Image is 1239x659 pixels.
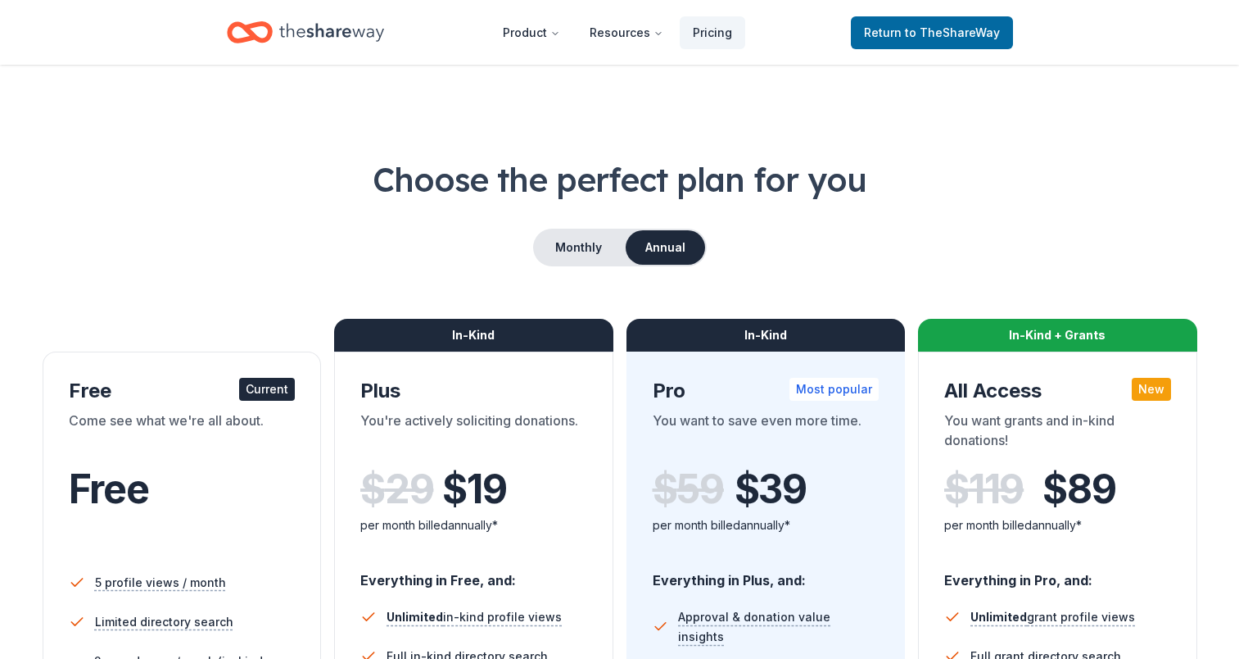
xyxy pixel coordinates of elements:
span: $ 19 [442,466,506,512]
a: Pricing [680,16,745,49]
div: Pro [653,378,880,404]
button: Resources [577,16,676,49]
button: Product [490,16,573,49]
span: Unlimited [970,610,1027,624]
a: Returnto TheShareWay [851,16,1013,49]
span: $ 39 [735,466,807,512]
span: grant profile views [970,610,1135,624]
div: In-Kind [334,319,613,352]
button: Monthly [535,230,622,265]
div: Everything in Pro, and: [944,557,1171,591]
span: Approval & donation value insights [678,607,879,647]
h1: Choose the perfect plan for you [39,157,1200,202]
div: Most popular [789,378,879,401]
div: Free [69,378,296,404]
div: per month billed annually* [944,516,1171,535]
span: Return [864,23,1000,43]
div: In-Kind [626,319,906,352]
span: Free [69,465,149,513]
span: 5 profile views / month [95,573,226,593]
div: You want grants and in-kind donations! [944,411,1171,457]
span: Unlimited [387,610,443,624]
div: In-Kind + Grants [918,319,1197,352]
div: Come see what we're all about. [69,411,296,457]
div: You want to save even more time. [653,411,880,457]
div: All Access [944,378,1171,404]
div: per month billed annually* [360,516,587,535]
span: in-kind profile views [387,610,562,624]
div: New [1132,378,1171,401]
span: $ 89 [1042,466,1115,512]
div: Current [239,378,295,401]
div: Everything in Free, and: [360,557,587,591]
span: Limited directory search [95,612,233,632]
div: per month billed annually* [653,516,880,535]
div: Everything in Plus, and: [653,557,880,591]
div: You're actively soliciting donations. [360,411,587,457]
div: Plus [360,378,587,404]
nav: Main [490,13,745,52]
button: Annual [626,230,705,265]
span: to TheShareWay [905,25,1000,39]
a: Home [227,13,384,52]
